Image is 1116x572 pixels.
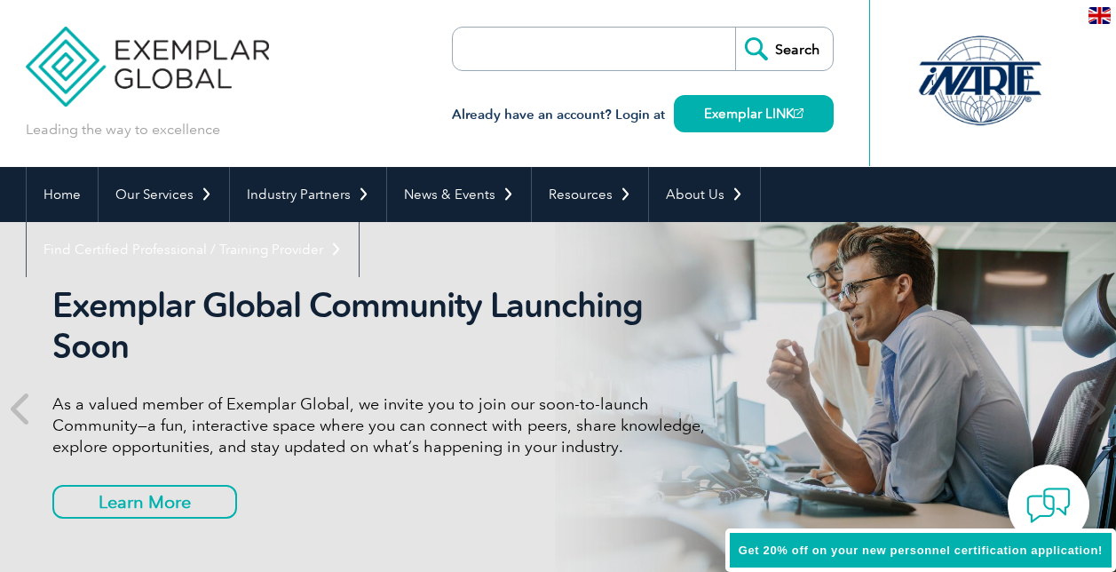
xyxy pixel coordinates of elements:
[674,95,834,132] a: Exemplar LINK
[27,167,98,222] a: Home
[52,285,718,367] h2: Exemplar Global Community Launching Soon
[1088,7,1111,24] img: en
[26,120,220,139] p: Leading the way to excellence
[649,167,760,222] a: About Us
[794,108,803,118] img: open_square.png
[735,28,833,70] input: Search
[1026,483,1071,528] img: contact-chat.png
[387,167,531,222] a: News & Events
[739,544,1103,557] span: Get 20% off on your new personnel certification application!
[52,485,237,519] a: Learn More
[532,167,648,222] a: Resources
[99,167,229,222] a: Our Services
[230,167,386,222] a: Industry Partners
[27,222,359,277] a: Find Certified Professional / Training Provider
[452,104,834,126] h3: Already have an account? Login at
[52,393,718,457] p: As a valued member of Exemplar Global, we invite you to join our soon-to-launch Community—a fun, ...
